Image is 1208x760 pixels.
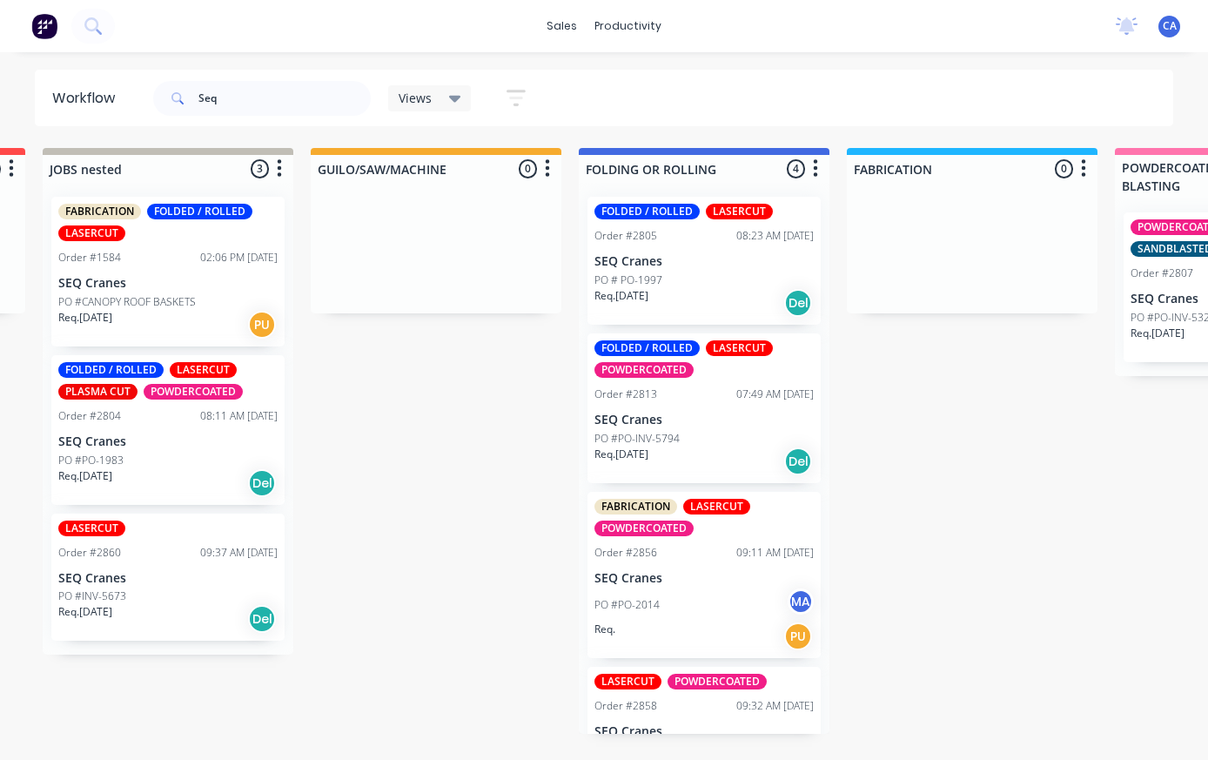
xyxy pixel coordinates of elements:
div: 09:37 AM [DATE] [200,545,278,561]
div: LASERCUT [58,225,125,241]
div: Del [248,469,276,497]
p: SEQ Cranes [594,571,814,586]
div: MA [788,588,814,615]
div: Order #2805 [594,228,657,244]
p: SEQ Cranes [594,413,814,427]
p: Req. [DATE] [58,604,112,620]
p: PO #PO-1983 [58,453,124,468]
p: PO #CANOPY ROOF BASKETS [58,294,196,310]
div: FABRICATION [594,499,677,515]
div: FABRICATIONLASERCUTPOWDERCOATEDOrder #285609:11 AM [DATE]SEQ CranesPO #PO-2014MAReq.PU [587,492,821,659]
div: FABRICATIONFOLDED / ROLLEDLASERCUTOrder #158402:06 PM [DATE]SEQ CranesPO #CANOPY ROOF BASKETSReq.... [51,197,285,346]
p: SEQ Cranes [58,434,278,449]
div: LASERCUT [58,521,125,536]
div: FOLDED / ROLLED [594,340,700,356]
div: 08:11 AM [DATE] [200,408,278,424]
p: Req. [DATE] [594,288,648,304]
img: Factory [31,13,57,39]
div: FOLDED / ROLLED [147,204,252,219]
div: POWDERCOATED [144,384,243,400]
p: Req. [DATE] [58,468,112,484]
div: Order #2860 [58,545,121,561]
div: Order #1584 [58,250,121,266]
div: Order #2813 [594,387,657,402]
p: Req. [594,622,615,637]
div: Order #2856 [594,545,657,561]
div: POWDERCOATED [594,521,694,536]
p: Req. [DATE] [1131,326,1185,341]
p: SEQ Cranes [594,254,814,269]
div: 07:49 AM [DATE] [736,387,814,402]
div: Order #2858 [594,698,657,714]
div: POWDERCOATED [594,362,694,378]
div: Workflow [52,88,124,109]
div: sales [538,13,586,39]
div: Order #2804 [58,408,121,424]
p: Req. [DATE] [594,447,648,462]
div: Del [784,447,812,475]
div: LASERCUT [706,204,773,219]
p: SEQ Cranes [58,276,278,291]
div: Order #2807 [1131,266,1193,281]
p: PO #PO-2014 [594,597,660,613]
div: 08:23 AM [DATE] [736,228,814,244]
div: 02:06 PM [DATE] [200,250,278,266]
p: PO # PO-1997 [594,272,662,288]
p: SEQ Cranes [594,724,814,739]
div: FOLDED / ROLLEDLASERCUTPLASMA CUTPOWDERCOATEDOrder #280408:11 AM [DATE]SEQ CranesPO #PO-1983Req.[... [51,355,285,505]
div: LASERCUT [170,362,237,378]
div: PU [784,622,812,650]
p: Req. [DATE] [58,310,112,326]
div: PLASMA CUT [58,384,138,400]
div: LASERCUT [594,674,661,689]
div: Del [784,289,812,317]
div: 09:11 AM [DATE] [736,545,814,561]
div: PU [248,311,276,339]
div: Del [248,605,276,633]
div: FOLDED / ROLLED [594,204,700,219]
div: productivity [586,13,670,39]
input: Search for orders... [198,81,371,116]
span: CA [1163,18,1177,34]
div: LASERCUTOrder #286009:37 AM [DATE]SEQ CranesPO #INV-5673Req.[DATE]Del [51,514,285,642]
div: POWDERCOATED [668,674,767,689]
div: 09:32 AM [DATE] [736,698,814,714]
div: LASERCUT [683,499,750,515]
p: PO #PO-INV-5794 [594,431,680,447]
div: FOLDED / ROLLEDLASERCUTOrder #280508:23 AM [DATE]SEQ CranesPO # PO-1997Req.[DATE]Del [587,197,821,325]
div: FOLDED / ROLLEDLASERCUTPOWDERCOATEDOrder #281307:49 AM [DATE]SEQ CranesPO #PO-INV-5794Req.[DATE]Del [587,333,821,483]
span: Views [399,89,432,107]
p: SEQ Cranes [58,571,278,586]
div: FOLDED / ROLLED [58,362,164,378]
p: PO #INV-5673 [58,588,126,604]
div: LASERCUT [706,340,773,356]
div: FABRICATION [58,204,141,219]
